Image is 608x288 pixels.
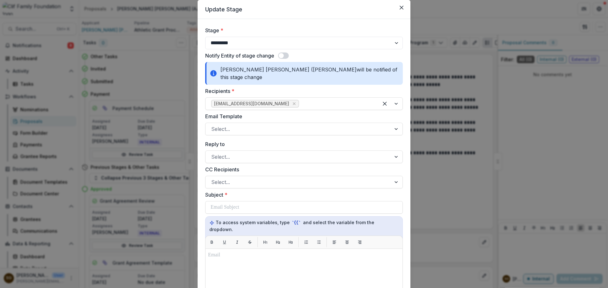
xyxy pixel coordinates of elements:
[291,101,297,107] div: Remove ajhurti26@gmail.com
[232,237,242,247] button: Italic
[314,237,324,247] button: List
[396,3,407,13] button: Close
[205,140,399,148] label: Reply to
[205,191,399,199] label: Subject
[205,52,274,59] label: Notify Entity of stage change
[329,237,339,247] button: Align left
[342,237,352,247] button: Align center
[207,237,217,247] button: Bold
[355,237,365,247] button: Align right
[260,237,270,247] button: H1
[219,237,230,247] button: Underline
[209,219,399,233] p: To access system variables, type and select the variable from the dropdown.
[286,237,296,247] button: H3
[205,166,399,173] label: CC Recipients
[301,237,311,247] button: List
[205,87,399,95] label: Recipients
[380,99,390,109] div: Clear selected options
[205,27,399,34] label: Stage
[205,113,399,120] label: Email Template
[273,237,283,247] button: H2
[205,62,403,85] div: [PERSON_NAME] [PERSON_NAME] ([PERSON_NAME] will be notified of this stage change
[291,219,302,226] code: `{{`
[214,101,289,107] span: [EMAIL_ADDRESS][DOMAIN_NAME]
[245,237,255,247] button: Strikethrough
